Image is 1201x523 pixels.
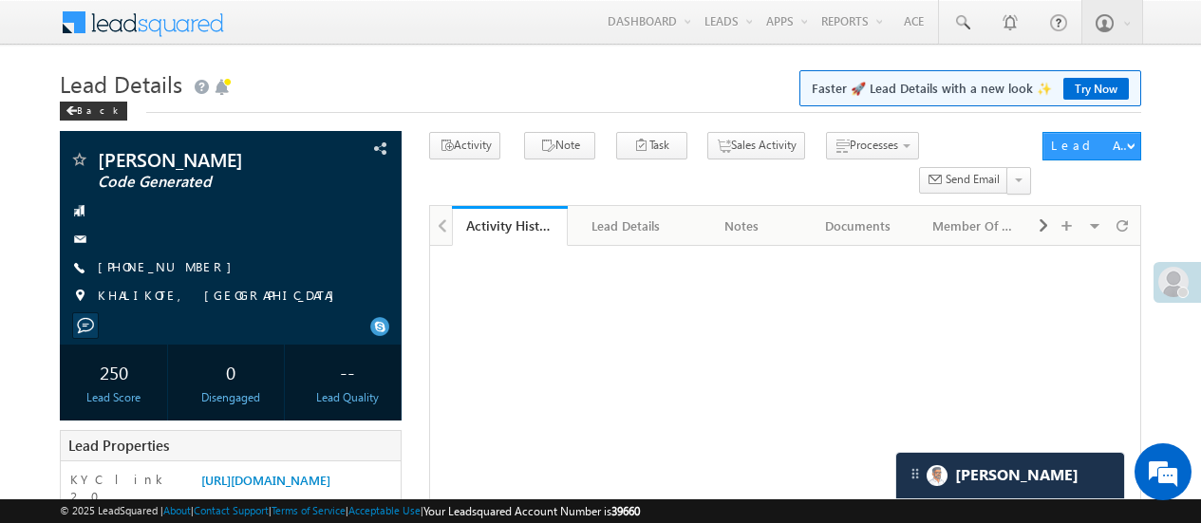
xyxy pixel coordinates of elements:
div: carter-dragCarter[PERSON_NAME] [895,452,1125,499]
span: Carter [955,466,1079,484]
div: Disengaged [181,389,279,406]
li: Member of Lists [917,206,1034,244]
button: Activity [429,132,500,159]
a: Notes [685,206,801,246]
a: Member Of Lists [917,206,1034,246]
button: Lead Actions [1042,132,1140,160]
label: KYC link 2_0 [70,471,184,505]
a: Contact Support [194,504,269,516]
div: Documents [816,215,901,237]
img: Carter [927,465,948,486]
button: Note [524,132,595,159]
span: 39660 [611,504,640,518]
div: Activity History [466,216,554,234]
div: Lead Score [65,389,162,406]
a: Lead Details [568,206,685,246]
a: [URL][DOMAIN_NAME] [201,472,330,488]
a: Terms of Service [272,504,346,516]
a: Documents [801,206,918,246]
div: 0 [181,354,279,389]
span: Code Generated [98,173,308,192]
img: carter-drag [908,466,923,481]
button: Send Email [919,167,1008,195]
span: © 2025 LeadSquared | | | | | [60,502,640,520]
span: Lead Details [60,68,182,99]
div: Back [60,102,127,121]
a: Activity History [452,206,569,246]
div: Lead Quality [298,389,396,406]
span: Send Email [946,171,1000,188]
a: [PHONE_NUMBER] [98,258,241,274]
div: Member Of Lists [932,215,1017,237]
div: 250 [65,354,162,389]
button: Processes [826,132,919,159]
button: Task [616,132,687,159]
a: About [163,504,191,516]
div: Lead Actions [1051,137,1132,154]
div: Notes [700,215,784,237]
span: KHALIKOTE, [GEOGRAPHIC_DATA] [98,287,344,306]
span: Faster 🚀 Lead Details with a new look ✨ [812,79,1129,98]
span: Your Leadsquared Account Number is [423,504,640,518]
span: Lead Properties [68,436,169,455]
div: Lead Details [583,215,667,237]
button: Sales Activity [707,132,805,159]
div: -- [298,354,396,389]
a: Back [60,101,137,117]
a: Try Now [1063,78,1129,100]
a: Acceptable Use [348,504,421,516]
span: Processes [850,138,898,152]
span: [PERSON_NAME] [98,150,308,169]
